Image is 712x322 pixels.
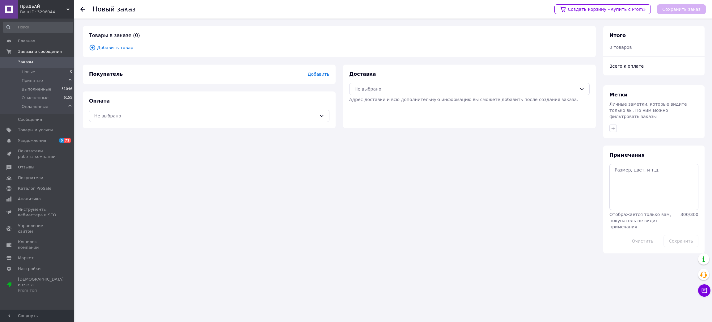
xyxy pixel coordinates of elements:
span: Товары в заказе (0) [89,32,140,38]
button: Чат с покупателем [698,284,710,297]
span: Принятые [22,78,43,83]
a: Создать корзину «Купить с Prom» [554,4,651,14]
span: Отмененные [22,95,49,101]
span: Добавить товар [89,44,590,51]
span: Показатели работы компании [18,148,57,159]
div: Ваш ID: 3296044 [20,9,74,15]
span: 75 [68,78,72,83]
span: 51046 [61,87,72,92]
span: Инструменты вебмастера и SEO [18,207,57,218]
span: Уведомления [18,138,46,143]
span: Оплаченные [22,104,48,109]
span: 5 [59,138,64,143]
span: Настройки [18,266,40,272]
span: Отзывы [18,164,34,170]
span: Кошелек компании [18,239,57,250]
span: Доставка [349,71,376,77]
div: Вернуться назад [80,6,85,12]
span: 0 [70,69,72,75]
span: Оплата [89,98,110,104]
span: Заказы [18,59,33,65]
span: Сообщения [18,117,42,122]
span: 25 [68,104,72,109]
input: Поиск [3,22,73,33]
span: Покупатели [18,175,43,181]
span: Добавить [308,72,329,77]
span: 6155 [64,95,72,101]
span: Маркет [18,255,34,261]
span: Примечания [609,152,645,158]
span: 300 / 300 [680,212,698,217]
span: Итого [609,32,626,38]
div: Всего к оплате [609,63,698,69]
span: [DEMOGRAPHIC_DATA] и счета [18,277,64,294]
div: Новый заказ [93,6,136,13]
span: ПриДБАЙ [20,4,66,9]
span: Адрес доставки и всю дополнительную информацию вы сможете добавить после создания заказа. [349,97,578,102]
span: Новые [22,69,35,75]
span: Выполненные [22,87,51,92]
span: 71 [64,138,71,143]
span: Личные заметки, которые видите только вы. По ним можно фильтровать заказы [609,102,687,119]
span: Покупатель [89,71,123,77]
span: Каталог ProSale [18,186,51,191]
span: 0 товаров [609,45,632,50]
span: Отображается только вам, покупатель не видит примечания [609,212,671,229]
div: Не выбрано [94,112,317,119]
span: Заказы и сообщения [18,49,62,54]
span: Аналитика [18,196,41,202]
span: Товары и услуги [18,127,53,133]
span: Управление сайтом [18,223,57,234]
span: Главная [18,38,35,44]
span: Метки [609,92,627,98]
div: Не выбрано [354,86,577,92]
div: Prom топ [18,288,64,293]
